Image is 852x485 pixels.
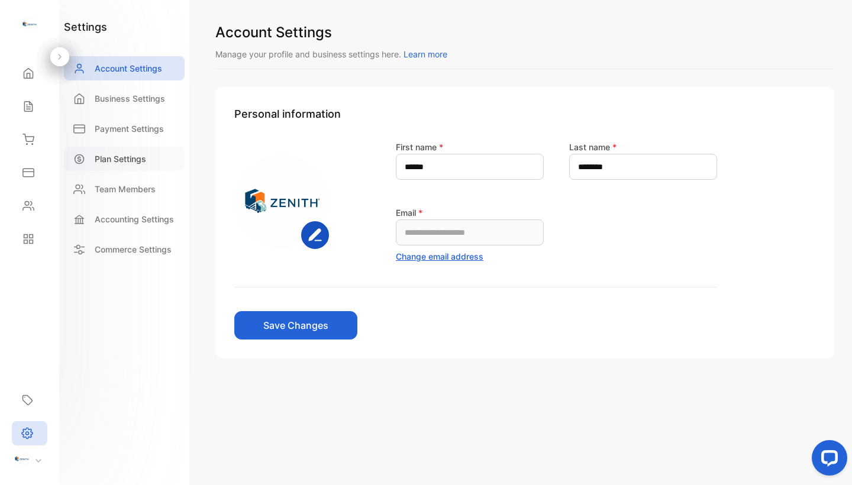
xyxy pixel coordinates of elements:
[802,435,852,485] iframe: LiveChat chat widget
[95,92,165,105] p: Business Settings
[234,106,815,122] h1: Personal information
[95,213,174,225] p: Accounting Settings
[95,243,172,256] p: Commerce Settings
[64,56,185,80] a: Account Settings
[64,147,185,171] a: Plan Settings
[21,15,38,33] img: logo
[64,86,185,111] a: Business Settings
[215,22,834,43] h1: Account Settings
[234,311,357,339] button: Save Changes
[215,48,834,60] p: Manage your profile and business settings here.
[13,450,31,468] img: profile
[396,250,483,263] button: Change email address
[95,153,146,165] p: Plan Settings
[234,154,329,249] img: https://vencrusme-beta-s3bucket.s3.amazonaws.com/profileimages/a674f4ee-01a1-4e0c-98ff-0a6493b19a...
[64,117,185,141] a: Payment Settings
[569,142,617,152] label: Last name
[64,207,185,231] a: Accounting Settings
[396,208,422,218] label: Email
[404,49,447,59] span: Learn more
[396,142,443,152] label: First name
[64,19,107,35] h1: settings
[95,62,162,75] p: Account Settings
[64,237,185,261] a: Commerce Settings
[64,177,185,201] a: Team Members
[95,183,156,195] p: Team Members
[95,122,164,135] p: Payment Settings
